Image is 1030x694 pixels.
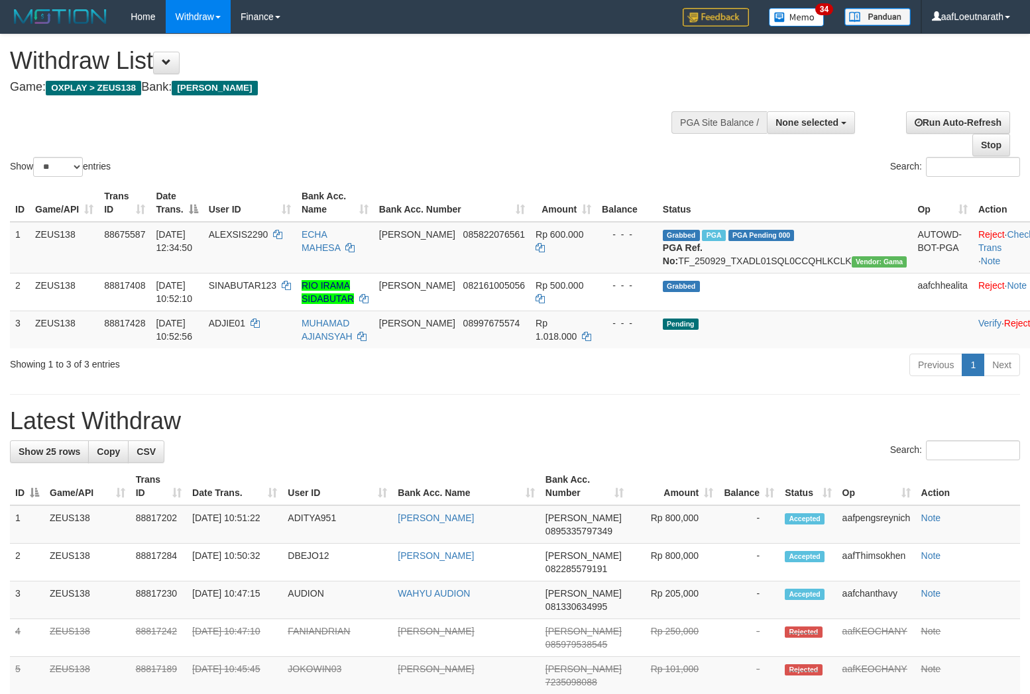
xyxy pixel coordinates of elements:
td: 1 [10,222,30,273]
td: DBEJO12 [282,544,392,581]
h1: Withdraw List [10,48,673,74]
span: PGA Pending [728,230,795,241]
td: - [718,581,779,619]
td: - [718,619,779,657]
a: WAHYU AUDION [398,588,470,599]
img: Button%20Memo.svg [769,8,825,26]
input: Search: [926,440,1020,460]
th: Bank Acc. Number: activate to sort column ascending [540,468,629,505]
span: 88817408 [104,280,145,291]
a: Note [921,664,941,674]
span: OXPLAY > ZEUS138 [46,81,141,95]
select: Showentries [33,157,83,177]
span: [PERSON_NAME] [379,280,455,291]
img: Feedback.jpg [683,8,749,26]
th: Action [916,468,1020,505]
th: Status [658,184,913,222]
th: Amount: activate to sort column ascending [629,468,719,505]
span: Pending [663,319,699,330]
img: panduan.png [844,8,911,26]
td: 4 [10,619,44,657]
th: Trans ID: activate to sort column ascending [131,468,187,505]
button: None selected [767,111,855,134]
span: [PERSON_NAME] [172,81,257,95]
th: Status: activate to sort column ascending [779,468,836,505]
b: PGA Ref. No: [663,242,703,266]
th: Game/API: activate to sort column ascending [44,468,131,505]
a: Show 25 rows [10,440,89,463]
a: Note [1007,280,1027,291]
span: Copy 7235098088 to clipboard [545,677,597,687]
span: Rejected [785,626,822,638]
span: Grabbed [663,230,700,241]
span: Copy [97,446,120,457]
td: 88817202 [131,505,187,544]
span: Copy 085822076561 to clipboard [463,229,525,240]
th: Amount: activate to sort column ascending [530,184,597,222]
label: Show entries [10,157,111,177]
td: aafpengsreynich [837,505,916,544]
a: ECHA MAHESA [302,229,340,253]
a: Reject [978,280,1005,291]
th: Bank Acc. Name: activate to sort column ascending [296,184,374,222]
a: [PERSON_NAME] [398,550,474,561]
td: ZEUS138 [44,619,131,657]
a: [PERSON_NAME] [398,626,474,636]
a: Stop [972,134,1010,156]
td: ADITYA951 [282,505,392,544]
a: CSV [128,440,164,463]
span: Copy 085979538545 to clipboard [545,639,607,650]
td: [DATE] 10:50:32 [187,544,282,581]
th: Balance: activate to sort column ascending [718,468,779,505]
input: Search: [926,157,1020,177]
th: Balance [597,184,658,222]
div: - - - [602,279,652,292]
div: Showing 1 to 3 of 3 entries [10,352,420,371]
span: [PERSON_NAME] [545,550,622,561]
th: Game/API: activate to sort column ascending [30,184,99,222]
td: ZEUS138 [44,505,131,544]
td: aafchhealita [912,273,973,311]
th: Date Trans.: activate to sort column descending [150,184,203,222]
td: 3 [10,311,30,348]
span: SINABUTAR123 [209,280,276,291]
td: [DATE] 10:47:10 [187,619,282,657]
a: Verify [978,318,1001,328]
td: [DATE] 10:51:22 [187,505,282,544]
th: Bank Acc. Name: activate to sort column ascending [392,468,540,505]
span: 34 [815,3,833,15]
a: 1 [962,354,984,376]
a: Reject [978,229,1005,240]
span: Grabbed [663,281,700,292]
span: 88817428 [104,318,145,328]
label: Search: [890,440,1020,460]
td: 3 [10,581,44,619]
td: AUTOWD-BOT-PGA [912,222,973,273]
span: [PERSON_NAME] [545,588,622,599]
td: [DATE] 10:47:15 [187,581,282,619]
div: - - - [602,228,652,241]
h4: Game: Bank: [10,81,673,94]
td: Rp 800,000 [629,544,719,581]
th: Op: activate to sort column ascending [912,184,973,222]
td: aafchanthavy [837,581,916,619]
span: Accepted [785,589,825,600]
span: CSV [137,446,156,457]
span: Accepted [785,513,825,524]
th: ID: activate to sort column descending [10,468,44,505]
span: Vendor URL: https://trx31.1velocity.biz [852,256,907,268]
td: 2 [10,273,30,311]
span: ADJIE01 [209,318,245,328]
a: Note [921,588,941,599]
td: - [718,544,779,581]
td: FANIANDRIAN [282,619,392,657]
span: Copy 082285579191 to clipboard [545,564,607,574]
img: MOTION_logo.png [10,7,111,26]
span: [PERSON_NAME] [379,229,455,240]
span: Rp 500.000 [536,280,583,291]
span: 88675587 [104,229,145,240]
td: AUDION [282,581,392,619]
span: None selected [775,117,838,128]
a: Note [981,256,1001,266]
td: Rp 205,000 [629,581,719,619]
